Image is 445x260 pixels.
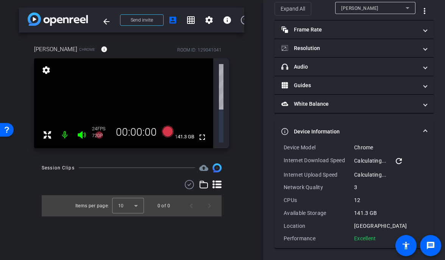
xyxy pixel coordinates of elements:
[275,119,434,144] mat-expansion-panel-header: Device Information
[354,157,425,166] div: Calculating...
[354,209,425,217] div: 141.3 GB
[75,202,109,210] div: Items per page:
[97,126,105,132] span: FPS
[199,163,208,172] span: Destinations for your clips
[131,17,153,23] span: Send invite
[284,235,354,242] div: Performance
[177,47,222,53] div: ROOM ID: 129041041
[281,2,305,16] span: Expand All
[168,16,177,25] mat-icon: account_box
[354,171,425,179] div: Calculating...
[284,222,354,230] div: Location
[281,26,418,34] mat-panel-title: Frame Rate
[79,47,95,52] span: Chrome
[354,196,425,204] div: 12
[275,95,434,113] mat-expansion-panel-header: White Balance
[275,20,434,39] mat-expansion-panel-header: Frame Rate
[92,133,111,139] div: 720P
[212,163,222,172] img: Session clips
[120,14,164,26] button: Send invite
[101,46,108,53] mat-icon: info
[284,196,354,204] div: CPUs
[354,222,425,230] div: [GEOGRAPHIC_DATA]
[275,39,434,57] mat-expansion-panel-header: Resolution
[354,183,425,191] div: 3
[42,164,75,172] div: Session Clips
[199,163,208,172] mat-icon: cloud_upload
[394,157,403,166] mat-icon: refresh
[354,235,376,242] div: Excellent
[420,6,429,16] mat-icon: more_vert
[158,202,170,210] div: 0 of 0
[111,126,162,139] div: 00:00:00
[275,76,434,94] mat-expansion-panel-header: Guides
[284,144,354,151] div: Device Model
[341,6,378,11] span: [PERSON_NAME]
[284,183,354,191] div: Network Quality
[102,17,111,26] mat-icon: arrow_back
[205,16,214,25] mat-icon: settings
[186,16,195,25] mat-icon: grid_on
[284,171,354,179] div: Internet Upload Speed
[354,144,425,151] div: Chrome
[281,128,418,136] mat-panel-title: Device Information
[275,144,434,248] div: Device Information
[198,133,207,142] mat-icon: fullscreen
[275,2,311,16] button: Expand All
[28,13,88,26] img: app-logo
[415,2,434,20] button: More Options for Adjustments Panel
[426,241,435,250] mat-icon: message
[223,16,232,25] mat-icon: info
[281,63,418,71] mat-panel-title: Audio
[275,58,434,76] mat-expansion-panel-header: Audio
[41,66,52,75] mat-icon: settings
[200,197,219,215] button: Next page
[172,132,197,141] span: 141.3 GB
[34,45,77,53] span: [PERSON_NAME]
[92,126,111,132] div: 24
[281,81,418,89] mat-panel-title: Guides
[401,241,411,250] mat-icon: accessibility
[182,197,200,215] button: Previous page
[284,209,354,217] div: Available Storage
[281,100,418,108] mat-panel-title: White Balance
[284,157,354,166] div: Internet Download Speed
[281,44,418,52] mat-panel-title: Resolution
